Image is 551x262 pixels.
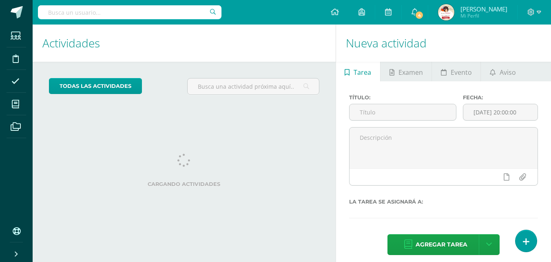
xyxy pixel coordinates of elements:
[415,11,424,20] span: 4
[438,4,454,20] img: 5414aac5e68c0dedcba2b973b42d5870.png
[346,25,541,62] h1: Nueva actividad
[398,63,423,82] span: Examen
[188,78,319,94] input: Busca una actividad próxima aquí...
[336,62,380,81] a: Tarea
[481,62,524,81] a: Aviso
[416,235,467,255] span: Agregar tarea
[460,5,507,13] span: [PERSON_NAME]
[349,199,538,205] label: La tarea se asignará a:
[463,94,538,101] label: Fecha:
[451,63,472,82] span: Evento
[349,94,457,101] label: Título:
[354,63,371,82] span: Tarea
[381,62,432,81] a: Examen
[350,104,456,120] input: Título
[49,181,319,187] label: Cargando actividades
[500,63,516,82] span: Aviso
[38,5,221,19] input: Busca un usuario...
[460,12,507,19] span: Mi Perfil
[49,78,142,94] a: todas las Actividades
[463,104,538,120] input: Fecha de entrega
[42,25,326,62] h1: Actividades
[432,62,480,81] a: Evento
